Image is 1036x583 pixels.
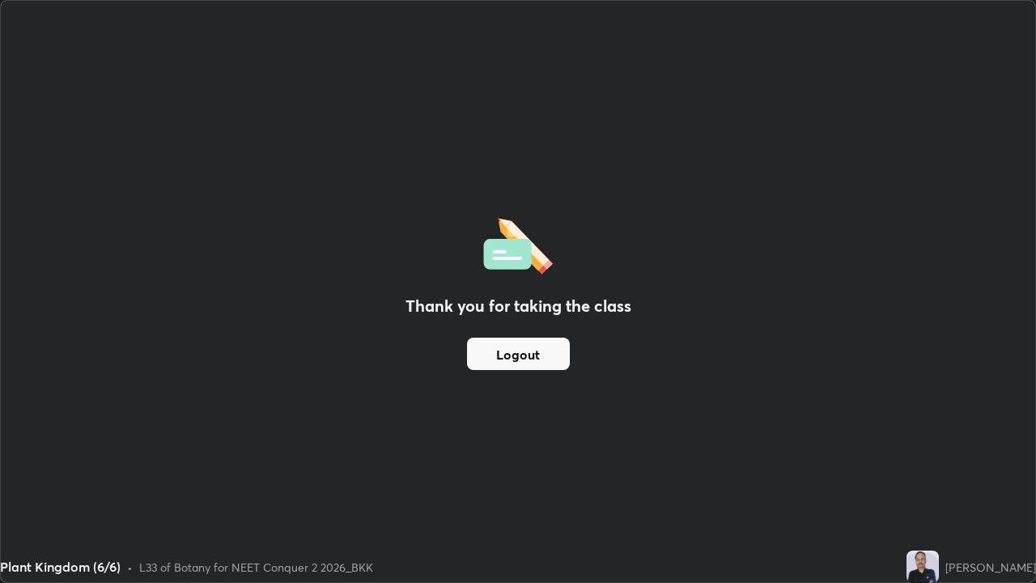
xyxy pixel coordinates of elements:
div: • [127,559,133,576]
div: L33 of Botany for NEET Conquer 2 2026_BKK [139,559,373,576]
div: [PERSON_NAME] [945,559,1036,576]
button: Logout [467,338,570,370]
h2: Thank you for taking the class [405,294,631,318]
img: c22f2f72b68d4e3d9e23a0c2e36e7e3d.jpg [906,551,939,583]
img: offlineFeedback.1438e8b3.svg [483,213,553,274]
